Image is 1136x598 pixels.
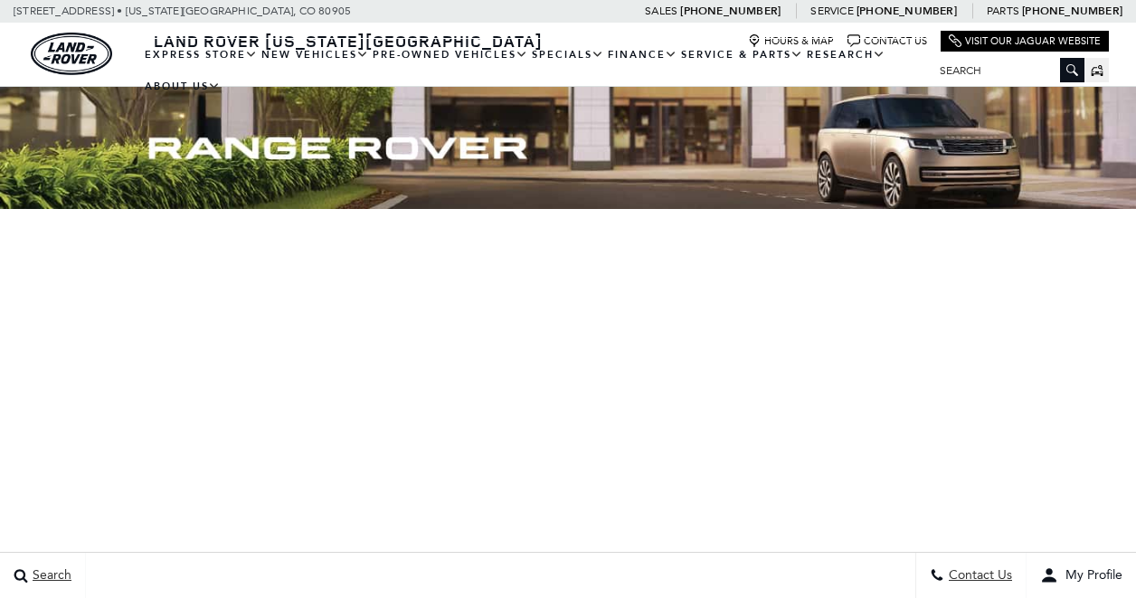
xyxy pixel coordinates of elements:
[1027,553,1136,598] button: user-profile-menu
[926,60,1084,81] input: Search
[143,71,222,102] a: About Us
[645,5,677,17] span: Sales
[14,5,351,17] a: [STREET_ADDRESS] • [US_STATE][GEOGRAPHIC_DATA], CO 80905
[1058,568,1122,584] span: My Profile
[679,39,805,71] a: Service & Parts
[857,4,957,18] a: [PHONE_NUMBER]
[606,39,679,71] a: Finance
[28,568,71,584] span: Search
[680,4,781,18] a: [PHONE_NUMBER]
[143,30,554,52] a: Land Rover [US_STATE][GEOGRAPHIC_DATA]
[847,34,927,48] a: Contact Us
[31,33,112,75] a: land-rover
[31,33,112,75] img: Land Rover
[260,39,371,71] a: New Vehicles
[143,39,260,71] a: EXPRESS STORE
[143,39,926,102] nav: Main Navigation
[154,30,543,52] span: Land Rover [US_STATE][GEOGRAPHIC_DATA]
[944,568,1012,584] span: Contact Us
[987,5,1019,17] span: Parts
[748,34,834,48] a: Hours & Map
[1022,4,1122,18] a: [PHONE_NUMBER]
[810,5,853,17] span: Service
[949,34,1101,48] a: Visit Our Jaguar Website
[805,39,887,71] a: Research
[530,39,606,71] a: Specials
[371,39,530,71] a: Pre-Owned Vehicles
